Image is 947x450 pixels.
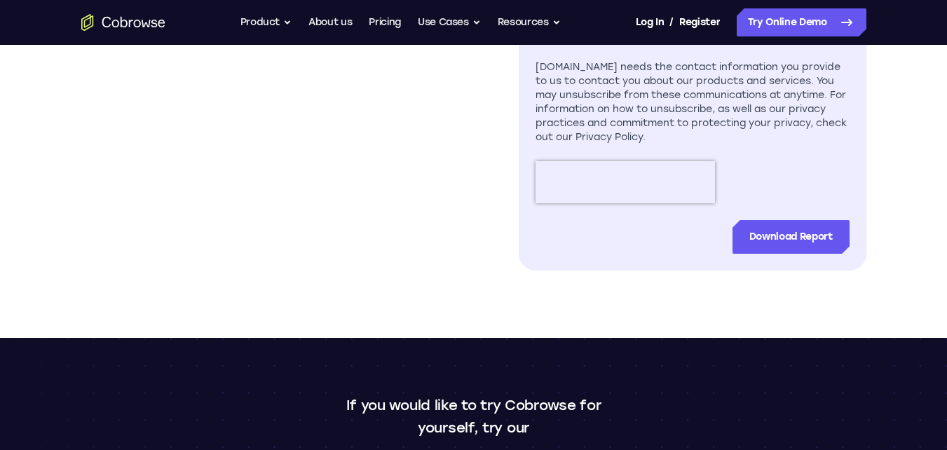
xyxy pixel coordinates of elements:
[733,220,850,254] input: Download Report
[669,14,674,31] span: /
[418,8,481,36] button: Use Cases
[636,8,664,36] a: Log In
[339,394,608,439] p: If you would like to try Cobrowse for yourself, try our
[737,8,866,36] a: Try Online Demo
[369,8,401,36] a: Pricing
[81,14,165,31] a: Go to the home page
[679,8,720,36] a: Register
[240,8,292,36] button: Product
[536,60,850,144] div: [DOMAIN_NAME] needs the contact information you provide to us to contact you about our products a...
[536,161,715,203] iframe: reCAPTCHA
[498,8,561,36] button: Resources
[308,8,352,36] a: About us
